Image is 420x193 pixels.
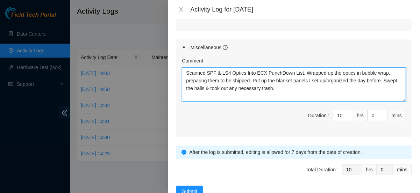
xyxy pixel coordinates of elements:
div: mins [387,110,406,121]
span: info-circle [181,150,186,155]
div: Activity Log for [DATE] [190,6,412,13]
div: Miscellaneous info-circle [176,39,412,55]
div: Miscellaneous [190,44,228,51]
textarea: Comment [182,67,406,102]
div: Total Duration : [306,166,339,173]
div: After the log is submitted, editing is allowed for 7 days from the date of creation. [189,148,406,156]
span: caret-right [182,45,186,50]
label: Comment [182,57,203,65]
button: Close [176,6,186,13]
div: hrs [353,110,368,121]
span: close [178,7,184,12]
div: mins [393,164,412,175]
span: info-circle [223,45,228,50]
div: hrs [362,164,377,175]
div: Duration : [308,112,329,119]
